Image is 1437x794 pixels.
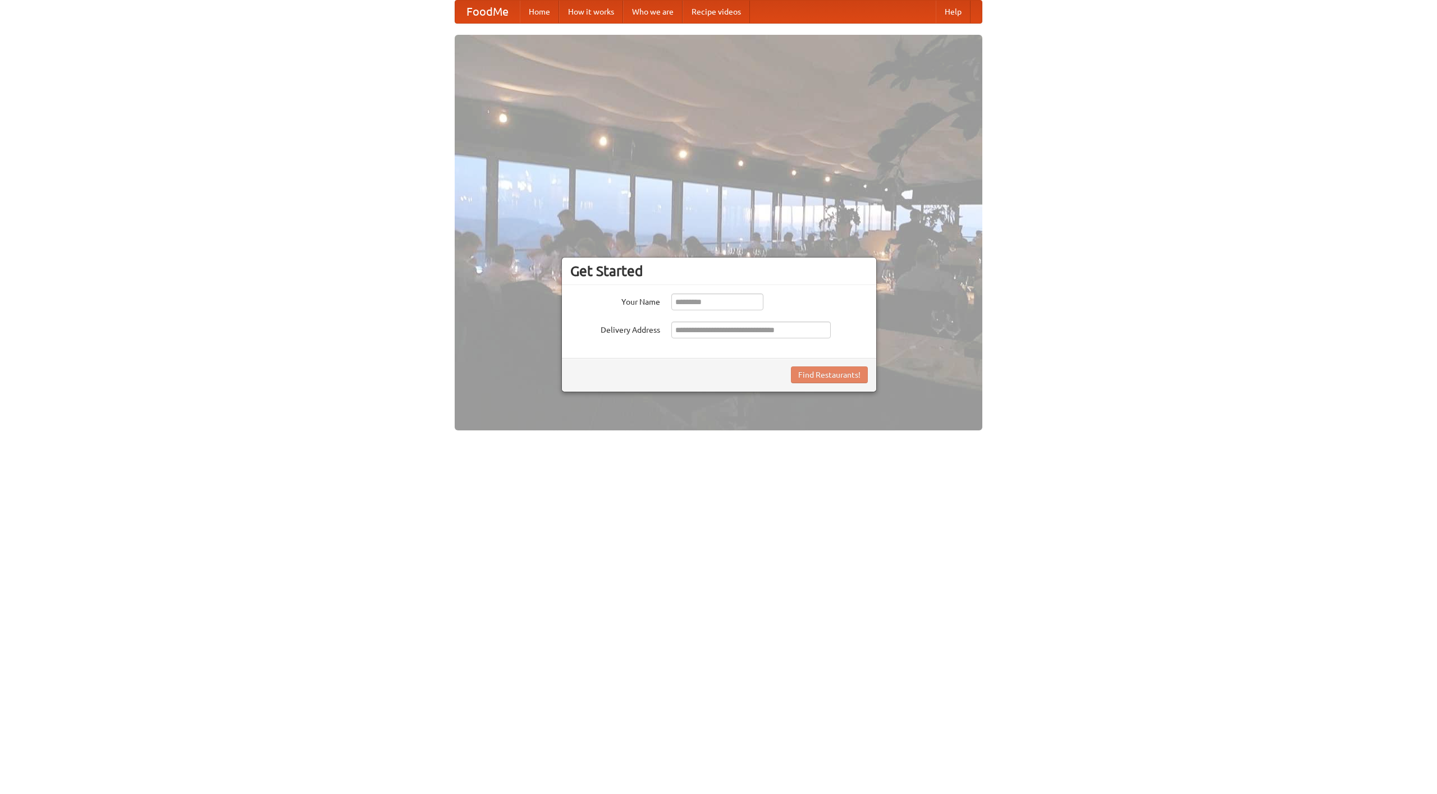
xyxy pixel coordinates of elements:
label: Your Name [570,293,660,307]
a: Home [520,1,559,23]
a: FoodMe [455,1,520,23]
a: Recipe videos [683,1,750,23]
label: Delivery Address [570,322,660,336]
h3: Get Started [570,263,868,279]
button: Find Restaurants! [791,366,868,383]
a: Who we are [623,1,683,23]
a: How it works [559,1,623,23]
a: Help [936,1,971,23]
